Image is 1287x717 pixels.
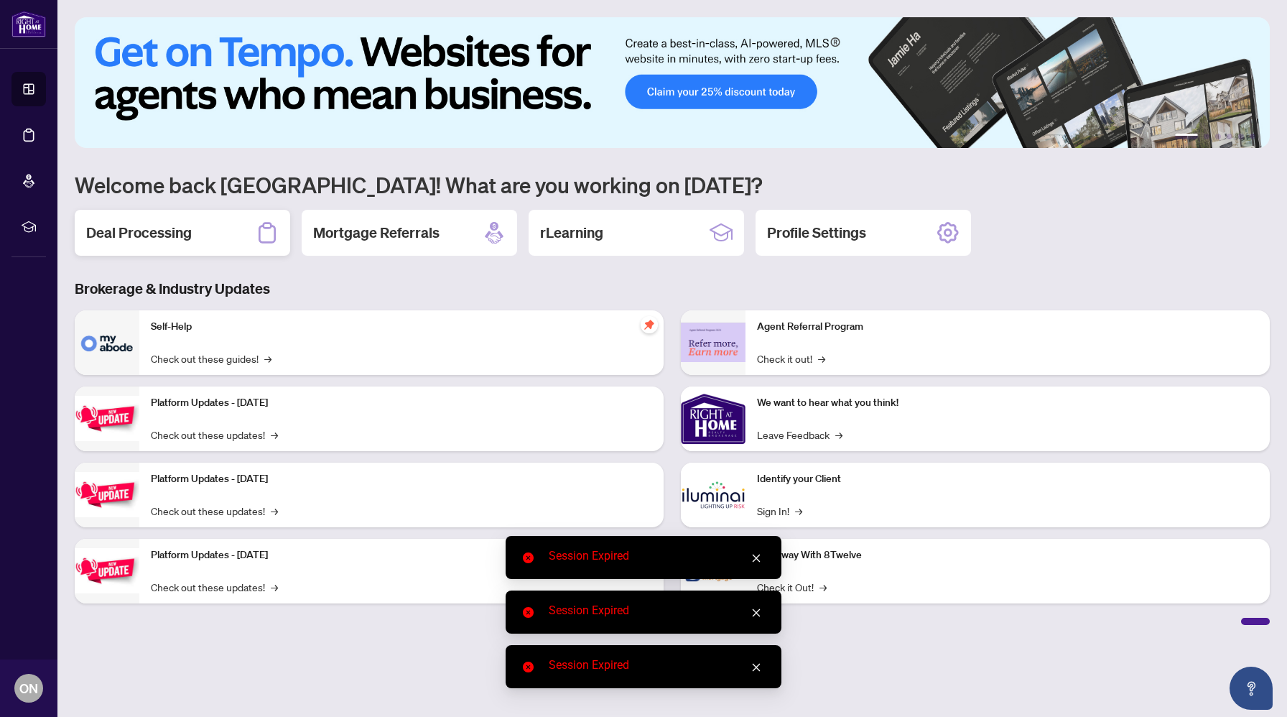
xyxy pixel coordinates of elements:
[757,427,842,443] a: Leave Feedback→
[75,279,1270,299] h3: Brokerage & Industry Updates
[151,503,278,519] a: Check out these updates!→
[86,223,192,243] h2: Deal Processing
[549,547,764,565] div: Session Expired
[151,547,652,563] p: Platform Updates - [DATE]
[748,660,764,675] a: Close
[681,323,745,362] img: Agent Referral Program
[75,472,139,517] img: Platform Updates - July 8, 2025
[757,319,1258,335] p: Agent Referral Program
[11,11,46,37] img: logo
[818,351,825,366] span: →
[75,17,1270,148] img: Slide 0
[1204,134,1209,139] button: 2
[523,607,534,618] span: close-circle
[748,605,764,621] a: Close
[75,310,139,375] img: Self-Help
[151,427,278,443] a: Check out these updates!→
[767,223,866,243] h2: Profile Settings
[757,547,1258,563] p: Sail Away With 8Twelve
[264,351,271,366] span: →
[75,396,139,441] img: Platform Updates - July 21, 2025
[523,552,534,563] span: close-circle
[641,316,658,333] span: pushpin
[523,662,534,672] span: close-circle
[549,657,764,674] div: Session Expired
[819,579,827,595] span: →
[681,463,745,527] img: Identify your Client
[313,223,440,243] h2: Mortgage Referrals
[75,171,1270,198] h1: Welcome back [GEOGRAPHIC_DATA]! What are you working on [DATE]?
[1227,134,1232,139] button: 4
[757,579,827,595] a: Check it Out!→
[751,608,761,618] span: close
[1175,134,1198,139] button: 1
[757,471,1258,487] p: Identify your Client
[1238,134,1244,139] button: 5
[748,550,764,566] a: Close
[549,602,764,619] div: Session Expired
[75,548,139,593] img: Platform Updates - June 23, 2025
[757,351,825,366] a: Check it out!→
[835,427,842,443] span: →
[751,662,761,672] span: close
[757,503,802,519] a: Sign In!→
[757,395,1258,411] p: We want to hear what you think!
[681,387,745,451] img: We want to hear what you think!
[151,319,652,335] p: Self-Help
[271,503,278,519] span: →
[151,471,652,487] p: Platform Updates - [DATE]
[151,351,271,366] a: Check out these guides!→
[1250,134,1255,139] button: 6
[271,427,278,443] span: →
[795,503,802,519] span: →
[151,395,652,411] p: Platform Updates - [DATE]
[751,553,761,563] span: close
[19,678,38,698] span: ON
[151,579,278,595] a: Check out these updates!→
[271,579,278,595] span: →
[1215,134,1221,139] button: 3
[540,223,603,243] h2: rLearning
[1230,667,1273,710] button: Open asap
